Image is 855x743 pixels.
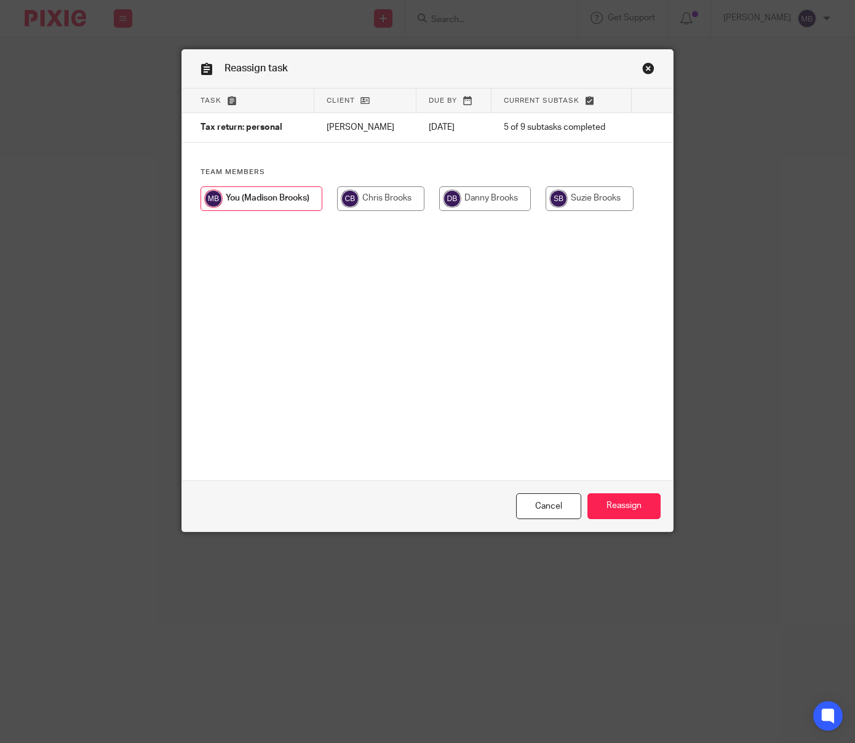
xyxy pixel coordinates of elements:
p: [PERSON_NAME] [327,121,405,133]
span: Task [201,97,221,104]
span: Reassign task [225,63,288,73]
td: 5 of 9 subtasks completed [491,113,632,143]
input: Reassign [587,493,661,520]
span: Due by [429,97,457,104]
h4: Team members [201,167,654,177]
a: Close this dialog window [642,62,654,79]
span: Current subtask [504,97,579,104]
span: Client [327,97,355,104]
a: Close this dialog window [516,493,581,520]
span: Tax return: personal [201,124,282,132]
p: [DATE] [429,121,479,133]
